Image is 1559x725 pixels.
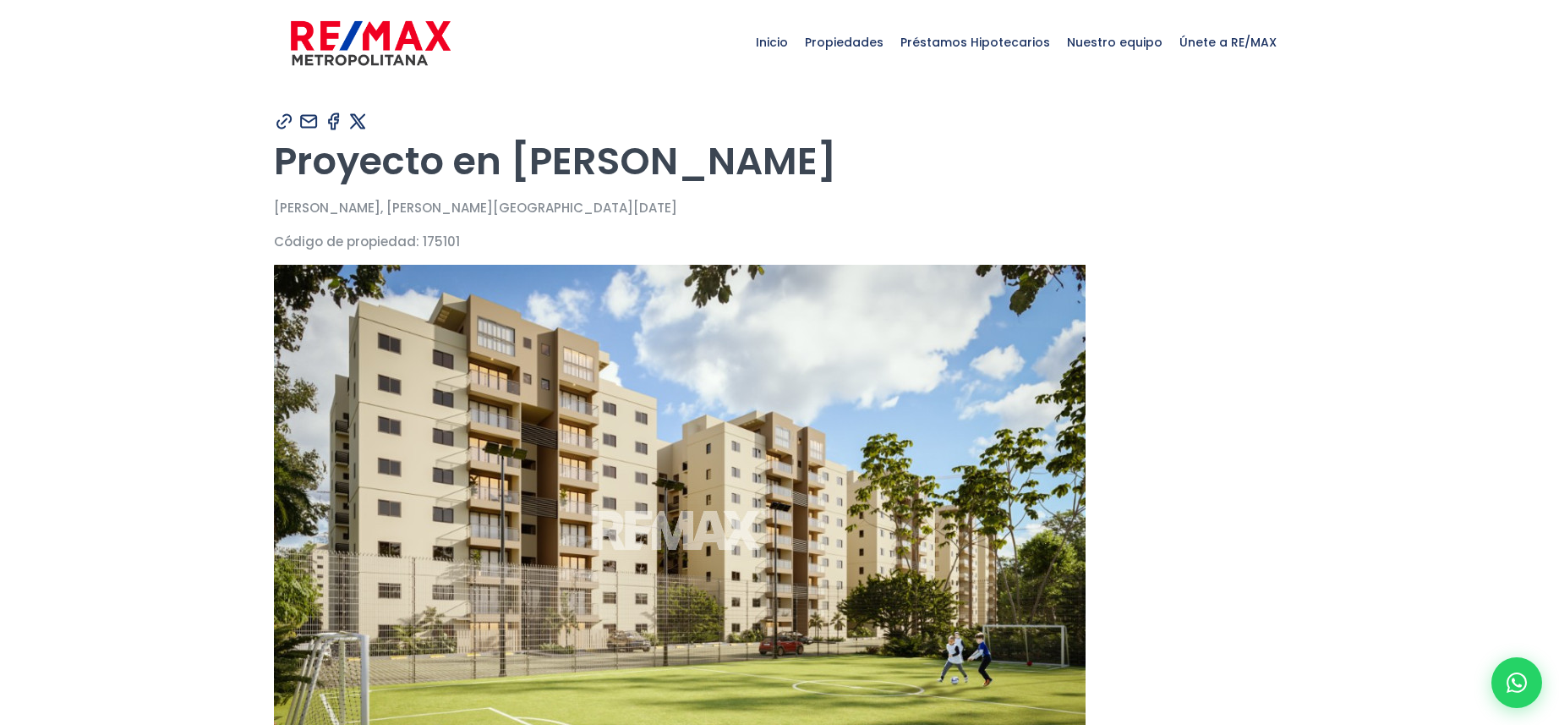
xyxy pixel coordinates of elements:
span: Únete a RE/MAX [1171,17,1285,68]
span: Propiedades [796,17,892,68]
span: 175101 [423,233,460,250]
img: remax-metropolitana-logo [291,18,451,69]
h1: Proyecto en [PERSON_NAME] [274,138,1285,184]
img: Compartir [274,111,295,132]
img: Compartir [323,111,344,132]
span: Inicio [747,17,796,68]
p: [PERSON_NAME], [PERSON_NAME][GEOGRAPHIC_DATA][DATE] [274,197,1285,218]
span: Nuestro equipo [1058,17,1171,68]
span: Préstamos Hipotecarios [892,17,1058,68]
span: Código de propiedad: [274,233,419,250]
img: Compartir [347,111,369,132]
img: Compartir [298,111,320,132]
